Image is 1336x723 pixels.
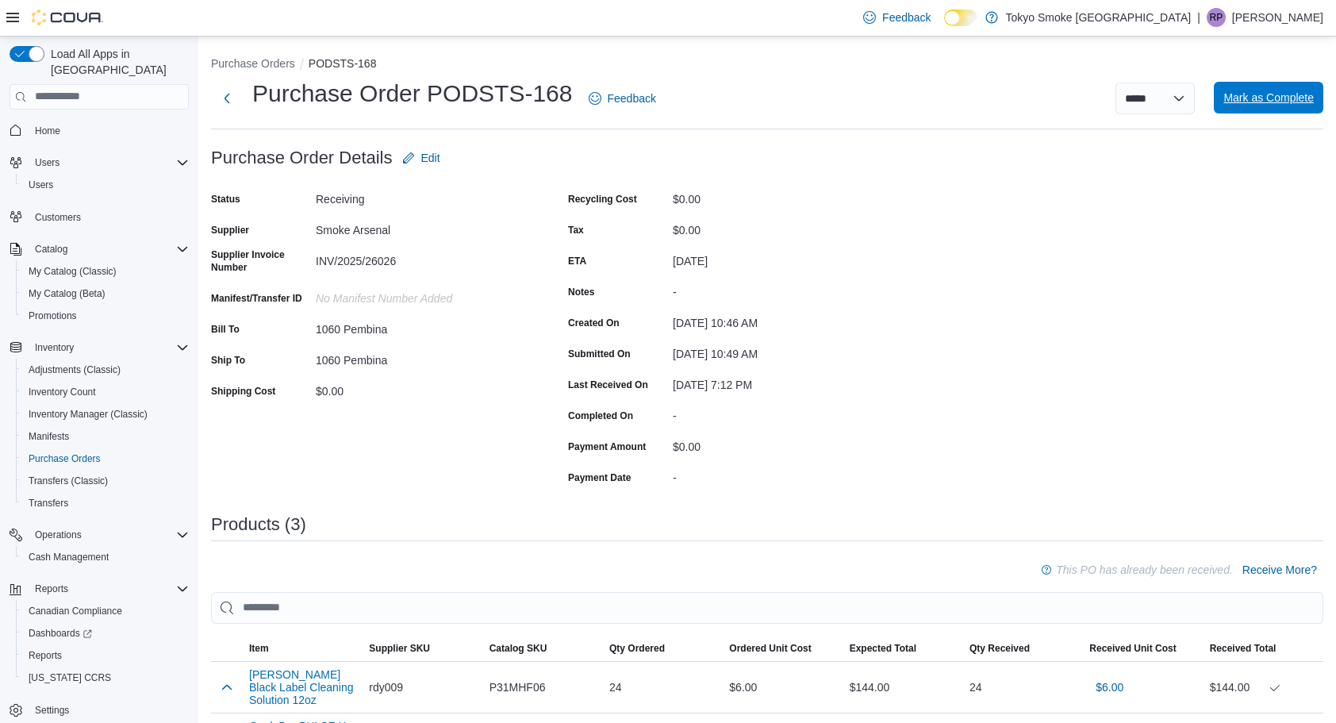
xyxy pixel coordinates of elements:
[29,452,101,465] span: Purchase Orders
[35,211,81,224] span: Customers
[22,427,189,446] span: Manifests
[29,240,74,259] button: Catalog
[211,193,240,206] label: Status
[29,153,66,172] button: Users
[1056,560,1233,579] p: This PO has already been received.
[22,175,189,194] span: Users
[3,152,195,174] button: Users
[3,337,195,359] button: Inventory
[22,494,189,513] span: Transfers
[843,671,963,703] div: $144.00
[489,678,546,697] span: P31MHF06
[1232,8,1323,27] p: [PERSON_NAME]
[16,546,195,568] button: Cash Management
[29,408,148,421] span: Inventory Manager (Classic)
[22,602,189,621] span: Canadian Compliance
[22,471,114,490] a: Transfers (Classic)
[1210,642,1276,655] span: Received Total
[22,548,189,567] span: Cash Management
[29,430,69,443] span: Manifests
[723,636,843,661] button: Ordered Unit Cost
[16,622,195,644] a: Dashboards
[316,379,528,398] div: $0.00
[22,548,115,567] a: Cash Management
[22,360,127,379] a: Adjustments (Classic)
[1083,636,1203,661] button: Received Unit Cost
[29,605,122,617] span: Canadian Compliance
[568,317,620,329] label: Created On
[29,671,111,684] span: [US_STATE] CCRS
[29,121,189,140] span: Home
[316,217,528,237] div: Smoke Arsenal
[608,90,656,106] span: Feedback
[211,292,302,305] label: Manifest/Transfer ID
[3,578,195,600] button: Reports
[22,494,75,513] a: Transfers
[673,217,885,237] div: $0.00
[421,150,440,166] span: Edit
[35,341,74,354] span: Inventory
[882,10,931,25] span: Feedback
[582,83,662,114] a: Feedback
[29,579,75,598] button: Reports
[29,551,109,563] span: Cash Management
[1197,8,1200,27] p: |
[35,156,60,169] span: Users
[29,265,117,278] span: My Catalog (Classic)
[29,207,189,227] span: Customers
[316,286,528,305] div: No Manifest Number added
[211,56,1323,75] nav: An example of EuiBreadcrumbs
[1236,554,1323,586] button: Receive More?
[16,448,195,470] button: Purchase Orders
[396,142,447,174] button: Edit
[969,642,1030,655] span: Qty Received
[568,410,633,422] label: Completed On
[22,383,189,402] span: Inventory Count
[211,224,249,237] label: Supplier
[211,515,306,534] h3: Products (3)
[568,286,594,298] label: Notes
[249,668,356,706] button: [PERSON_NAME] Black Label Cleaning Solution 12oz
[22,360,189,379] span: Adjustments (Classic)
[243,636,363,661] button: Item
[22,646,68,665] a: Reports
[316,317,528,336] div: 1060 Pembina
[16,174,195,196] button: Users
[211,323,240,336] label: Bill To
[29,179,53,191] span: Users
[16,305,195,327] button: Promotions
[1089,642,1176,655] span: Received Unit Cost
[22,306,189,325] span: Promotions
[16,644,195,667] button: Reports
[211,57,295,70] button: Purchase Orders
[316,348,528,367] div: 1060 Pembina
[568,255,586,267] label: ETA
[29,475,108,487] span: Transfers (Classic)
[16,492,195,514] button: Transfers
[944,26,945,27] span: Dark Mode
[1242,562,1317,578] span: Receive More?
[22,262,123,281] a: My Catalog (Classic)
[603,636,723,661] button: Qty Ordered
[29,363,121,376] span: Adjustments (Classic)
[35,583,68,595] span: Reports
[22,668,189,687] span: Washington CCRS
[369,678,403,697] span: rdy009
[44,46,189,78] span: Load All Apps in [GEOGRAPHIC_DATA]
[16,283,195,305] button: My Catalog (Beta)
[673,465,885,484] div: -
[363,636,482,661] button: Supplier SKU
[22,427,75,446] a: Manifests
[22,449,189,468] span: Purchase Orders
[29,310,77,322] span: Promotions
[16,667,195,689] button: [US_STATE] CCRS
[1204,636,1323,661] button: Received Total
[673,187,885,206] div: $0.00
[568,193,637,206] label: Recycling Cost
[211,354,245,367] label: Ship To
[22,624,189,643] span: Dashboards
[568,440,646,453] label: Payment Amount
[673,310,885,329] div: [DATE] 10:46 AM
[22,602,129,621] a: Canadian Compliance
[16,260,195,283] button: My Catalog (Classic)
